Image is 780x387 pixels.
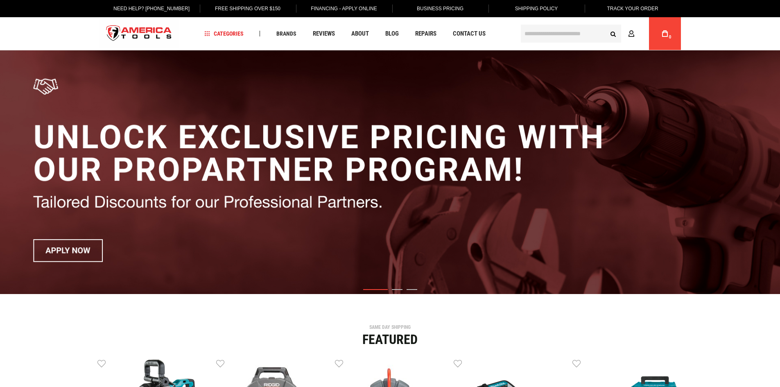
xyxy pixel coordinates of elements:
[415,31,436,37] span: Repairs
[453,31,486,37] span: Contact Us
[385,31,399,37] span: Blog
[99,18,179,49] img: America Tools
[449,28,489,39] a: Contact Us
[515,6,558,11] span: Shipping Policy
[382,28,402,39] a: Blog
[273,28,300,39] a: Brands
[99,18,179,49] a: store logo
[204,31,244,36] span: Categories
[201,28,247,39] a: Categories
[669,35,671,39] span: 0
[97,333,683,346] div: Featured
[313,31,335,37] span: Reviews
[411,28,440,39] a: Repairs
[657,17,673,50] a: 0
[606,26,621,41] button: Search
[348,28,373,39] a: About
[309,28,339,39] a: Reviews
[351,31,369,37] span: About
[97,325,683,330] div: SAME DAY SHIPPING
[276,31,296,36] span: Brands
